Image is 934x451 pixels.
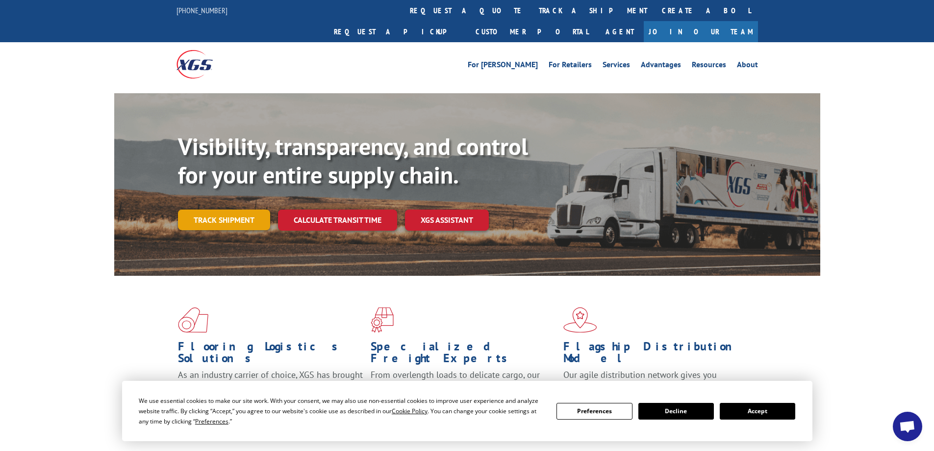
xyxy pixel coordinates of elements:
div: We use essential cookies to make our site work. With your consent, we may also use non-essential ... [139,396,545,426]
b: Visibility, transparency, and control for your entire supply chain. [178,131,528,190]
h1: Flooring Logistics Solutions [178,341,363,369]
img: xgs-icon-total-supply-chain-intelligence-red [178,307,208,333]
a: XGS ASSISTANT [405,210,489,231]
div: Open chat [893,412,922,441]
span: Preferences [195,417,228,425]
button: Preferences [556,403,632,420]
img: xgs-icon-focused-on-flooring-red [371,307,394,333]
span: Cookie Policy [392,407,428,415]
a: Agent [596,21,644,42]
p: From overlength loads to delicate cargo, our experienced staff knows the best way to move your fr... [371,369,556,413]
h1: Flagship Distribution Model [563,341,749,369]
a: Request a pickup [327,21,468,42]
span: Our agile distribution network gives you nationwide inventory management on demand. [563,369,744,392]
a: Resources [692,61,726,72]
a: Customer Portal [468,21,596,42]
button: Accept [720,403,795,420]
a: [PHONE_NUMBER] [177,5,227,15]
a: Track shipment [178,210,270,230]
a: Calculate transit time [278,210,397,231]
a: About [737,61,758,72]
a: For Retailers [549,61,592,72]
button: Decline [638,403,714,420]
a: Join Our Team [644,21,758,42]
div: Cookie Consent Prompt [122,381,812,441]
a: Services [603,61,630,72]
img: xgs-icon-flagship-distribution-model-red [563,307,597,333]
a: For [PERSON_NAME] [468,61,538,72]
span: As an industry carrier of choice, XGS has brought innovation and dedication to flooring logistics... [178,369,363,404]
h1: Specialized Freight Experts [371,341,556,369]
a: Advantages [641,61,681,72]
